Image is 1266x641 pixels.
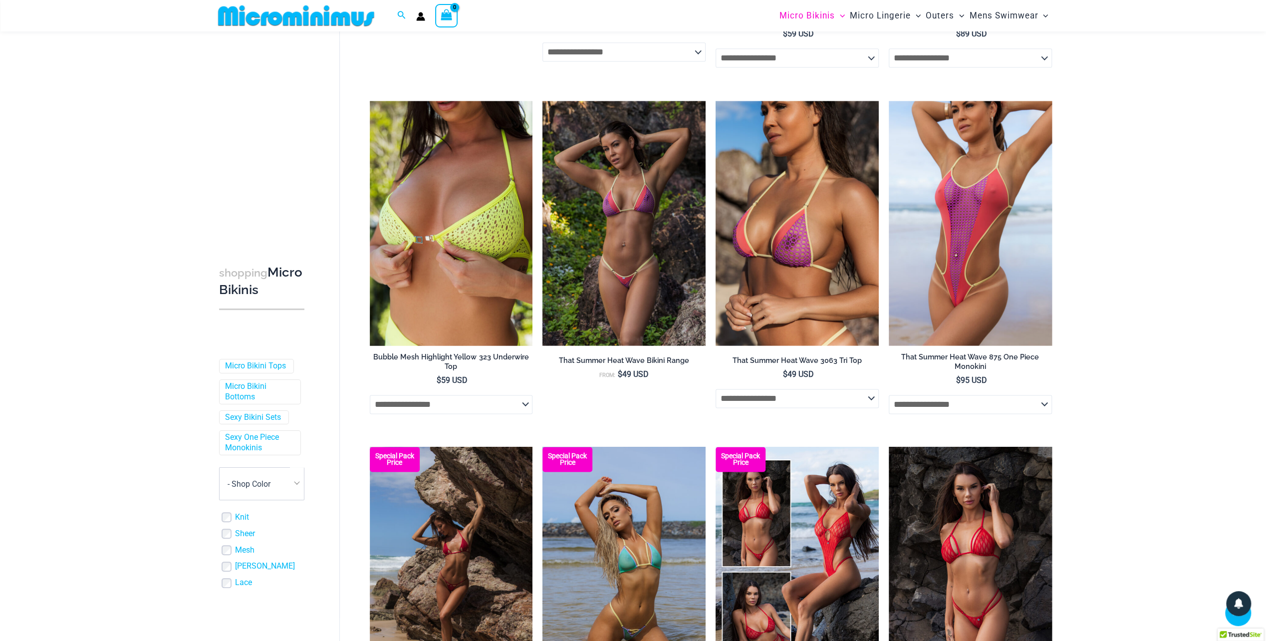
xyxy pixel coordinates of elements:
[779,3,835,28] span: Micro Bikinis
[235,529,255,539] a: Sheer
[370,101,533,345] a: Bubble Mesh Highlight Yellow 323 Underwire Top 01Bubble Mesh Highlight Yellow 323 Underwire Top 4...
[956,375,987,385] bdi: 95 USD
[397,9,406,22] a: Search icon link
[911,3,921,28] span: Menu Toggle
[219,33,309,233] iframe: TrustedSite Certified
[954,3,964,28] span: Menu Toggle
[835,3,845,28] span: Menu Toggle
[416,12,425,21] a: Account icon link
[228,479,270,488] span: - Shop Color
[542,101,706,345] a: That Summer Heat Wave 3063 Tri Top 4303 Micro Bottom 01That Summer Heat Wave 3063 Tri Top 4303 Mi...
[618,369,649,379] bdi: 49 USD
[956,29,987,38] bdi: 89 USD
[370,352,533,371] h2: Bubble Mesh Highlight Yellow 323 Underwire Top
[225,432,293,453] a: Sexy One Piece Monokinis
[783,29,814,38] bdi: 59 USD
[542,356,706,365] h2: That Summer Heat Wave Bikini Range
[716,101,879,345] a: That Summer Heat Wave 3063 Tri Top 01That Summer Heat Wave 3063 Tri Top 4303 Micro Bottom 02That ...
[926,3,954,28] span: Outers
[956,29,961,38] span: $
[437,375,468,385] bdi: 59 USD
[716,356,879,365] h2: That Summer Heat Wave 3063 Tri Top
[542,453,592,466] b: Special Pack Price
[889,352,1052,371] h2: That Summer Heat Wave 875 One Piece Monokini
[542,356,706,369] a: That Summer Heat Wave Bikini Range
[716,356,879,369] a: That Summer Heat Wave 3063 Tri Top
[618,369,622,379] span: $
[235,512,249,523] a: Knit
[716,453,765,466] b: Special Pack Price
[435,4,458,27] a: View Shopping Cart, empty
[225,381,293,402] a: Micro Bikini Bottoms
[783,369,814,379] bdi: 49 USD
[889,101,1052,345] a: That Summer Heat Wave 875 One Piece Monokini 10That Summer Heat Wave 875 One Piece Monokini 12Tha...
[370,352,533,375] a: Bubble Mesh Highlight Yellow 323 Underwire Top
[370,101,533,345] img: Bubble Mesh Highlight Yellow 323 Underwire Top 01
[437,375,441,385] span: $
[219,467,304,500] span: - Shop Color
[847,3,923,28] a: Micro LingerieMenu ToggleMenu Toggle
[542,101,706,345] img: That Summer Heat Wave 3063 Tri Top 4303 Micro Bottom 01
[775,1,1052,30] nav: Site Navigation
[370,453,420,466] b: Special Pack Price
[969,3,1038,28] span: Mens Swimwear
[956,375,961,385] span: $
[783,369,787,379] span: $
[889,101,1052,345] img: That Summer Heat Wave 875 One Piece Monokini 10
[967,3,1050,28] a: Mens SwimwearMenu ToggleMenu Toggle
[214,4,378,27] img: MM SHOP LOGO FLAT
[235,545,254,556] a: Mesh
[1038,3,1048,28] span: Menu Toggle
[889,352,1052,375] a: That Summer Heat Wave 875 One Piece Monokini
[220,468,304,500] span: - Shop Color
[599,372,615,378] span: From:
[716,101,879,345] img: That Summer Heat Wave 3063 Tri Top 01
[923,3,967,28] a: OutersMenu ToggleMenu Toggle
[783,29,787,38] span: $
[225,412,281,423] a: Sexy Bikini Sets
[235,561,295,572] a: [PERSON_NAME]
[219,267,267,279] span: shopping
[219,264,304,299] h3: Micro Bikinis
[777,3,847,28] a: Micro BikinisMenu ToggleMenu Toggle
[235,578,252,588] a: Lace
[850,3,911,28] span: Micro Lingerie
[225,361,286,371] a: Micro Bikini Tops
